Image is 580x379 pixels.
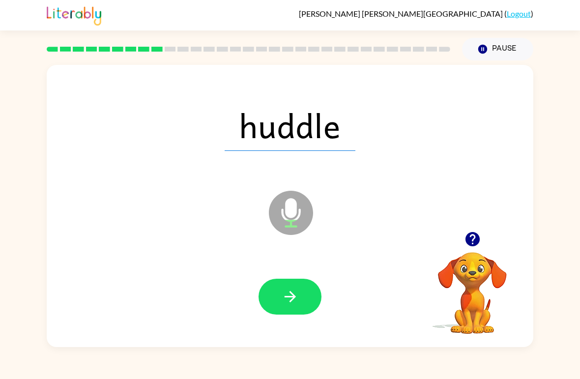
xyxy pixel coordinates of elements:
div: ( ) [299,9,533,18]
video: Your browser must support playing .mp4 files to use Literably. Please try using another browser. [423,237,522,335]
button: Pause [462,38,533,60]
span: [PERSON_NAME] [PERSON_NAME][GEOGRAPHIC_DATA] [299,9,504,18]
span: huddle [225,100,355,151]
img: Literably [47,4,101,26]
a: Logout [507,9,531,18]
